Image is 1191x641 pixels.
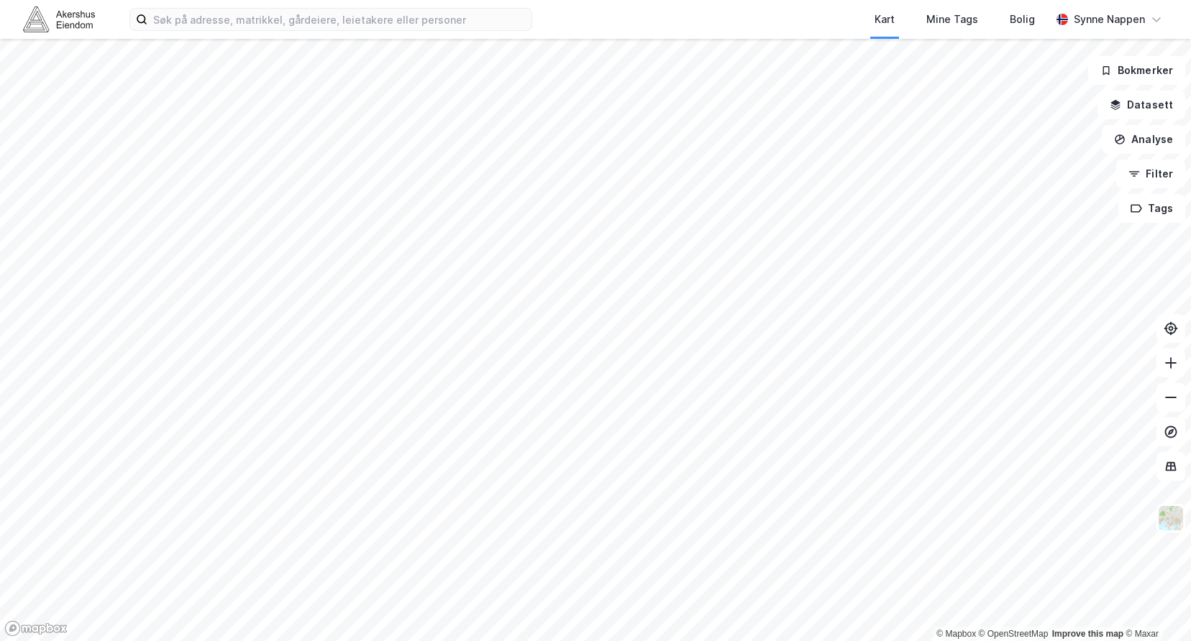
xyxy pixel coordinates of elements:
div: Mine Tags [926,11,978,28]
button: Analyse [1102,125,1185,154]
img: akershus-eiendom-logo.9091f326c980b4bce74ccdd9f866810c.svg [23,6,95,32]
div: Kontrollprogram for chat [1119,572,1191,641]
input: Søk på adresse, matrikkel, gårdeiere, leietakere eller personer [147,9,531,30]
a: Mapbox [936,629,976,639]
button: Tags [1118,194,1185,223]
a: Mapbox homepage [4,620,68,637]
div: Kart [875,11,895,28]
a: Improve this map [1052,629,1123,639]
button: Datasett [1098,91,1185,119]
iframe: Chat Widget [1119,572,1191,641]
div: Bolig [1010,11,1035,28]
a: OpenStreetMap [979,629,1049,639]
div: Synne Nappen [1074,11,1145,28]
button: Filter [1116,160,1185,188]
img: Z [1157,504,1185,532]
button: Bokmerker [1088,56,1185,85]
